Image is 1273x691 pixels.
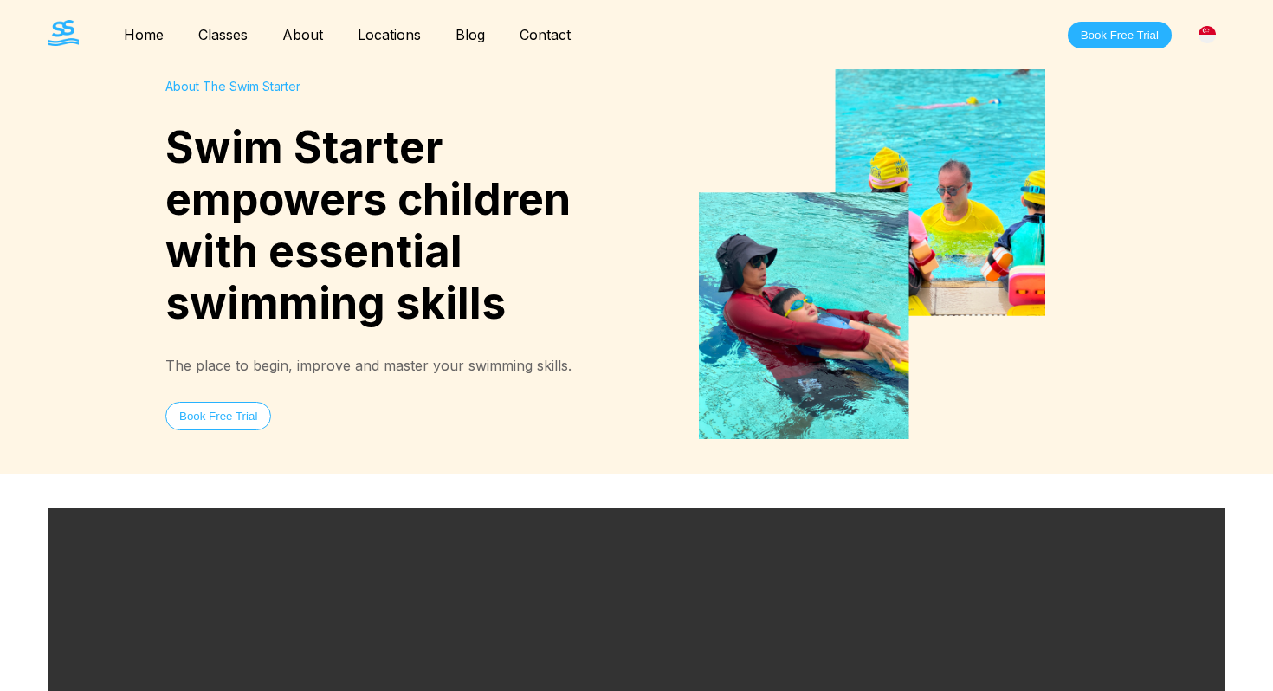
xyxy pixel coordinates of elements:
[165,402,271,430] button: Book Free Trial
[48,20,79,46] img: The Swim Starter Logo
[699,69,1045,439] img: Swimming Classes
[165,79,636,94] div: About The Swim Starter
[181,26,265,43] a: Classes
[165,121,636,329] h1: Swim Starter empowers children with essential swimming skills
[265,26,340,43] a: About
[438,26,502,43] a: Blog
[107,26,181,43] a: Home
[502,26,588,43] a: Contact
[340,26,438,43] a: Locations
[1199,26,1216,43] img: Singapore
[165,357,636,374] div: The place to begin, improve and master your swimming skills.
[1189,16,1225,53] div: [GEOGRAPHIC_DATA]
[1068,22,1172,48] button: Book Free Trial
